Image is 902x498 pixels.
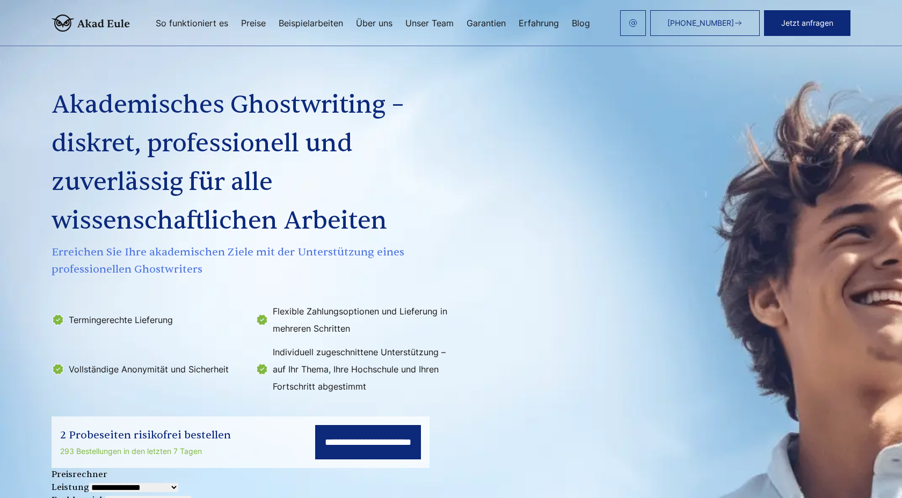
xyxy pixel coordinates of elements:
[52,482,178,493] label: Leistung
[156,19,228,27] a: So funktioniert es
[52,303,249,337] li: Termingerechte Lieferung
[60,445,231,458] div: 293 Bestellungen in den letzten 7 Tagen
[89,483,178,492] select: Leistung
[405,19,454,27] a: Unser Team
[279,19,343,27] a: Beispielarbeiten
[52,343,249,395] li: Vollständige Anonymität und Sicherheit
[241,19,266,27] a: Preise
[519,19,559,27] a: Erfahrung
[256,343,453,395] li: Individuell zugeschnittene Unterstützung – auf Ihr Thema, Ihre Hochschule und Ihren Fortschritt a...
[764,10,850,36] button: Jetzt anfragen
[667,19,734,27] span: [PHONE_NUMBER]
[256,303,453,337] li: Flexible Zahlungsoptionen und Lieferung in mehreren Schritten
[52,86,455,240] h1: Akademisches Ghostwriting – diskret, professionell und zuverlässig für alle wissenschaftlichen Ar...
[650,10,760,36] a: [PHONE_NUMBER]
[60,427,231,444] div: 2 Probeseiten risikofrei bestellen
[52,14,130,32] img: logo
[572,19,590,27] a: Blog
[356,19,392,27] a: Über uns
[52,468,850,481] div: Preisrechner
[52,244,455,278] span: Erreichen Sie Ihre akademischen Ziele mit der Unterstützung eines professionellen Ghostwriters
[629,19,637,27] img: email
[467,19,506,27] a: Garantien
